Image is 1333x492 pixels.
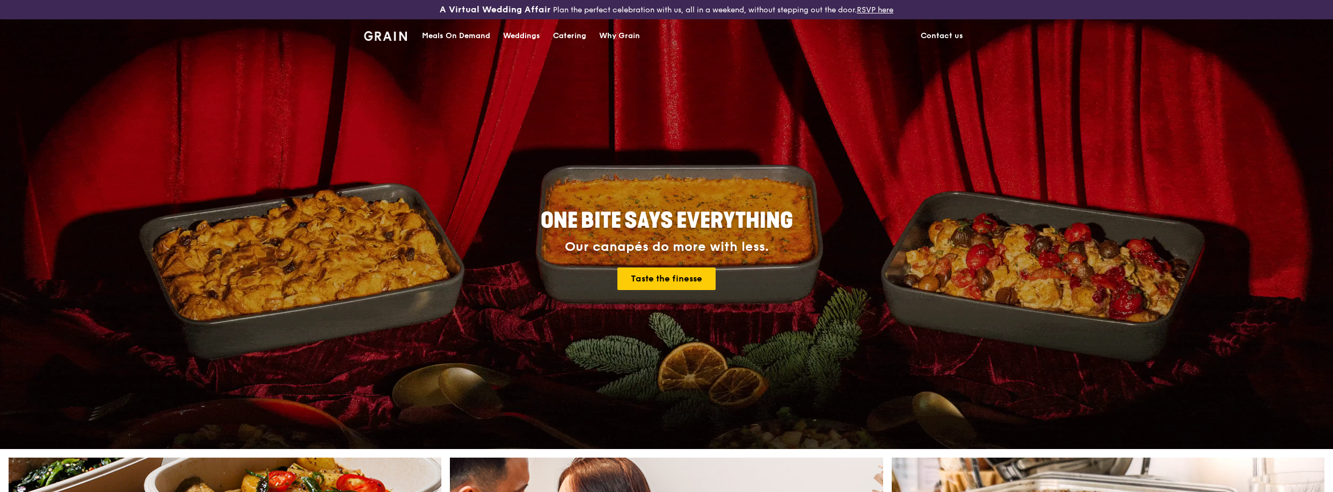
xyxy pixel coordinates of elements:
h3: A Virtual Wedding Affair [440,4,551,15]
div: Plan the perfect celebration with us, all in a weekend, without stepping out the door. [358,4,976,15]
a: Why Grain [593,20,646,52]
div: Why Grain [599,20,640,52]
span: ONE BITE SAYS EVERYTHING [541,208,793,234]
div: Catering [553,20,586,52]
img: Grain [364,31,407,41]
a: GrainGrain [364,19,407,51]
a: Catering [547,20,593,52]
div: Meals On Demand [422,20,490,52]
div: Our canapés do more with less. [474,240,860,255]
a: RSVP here [857,5,893,15]
a: Contact us [914,20,970,52]
div: Weddings [503,20,540,52]
a: Taste the finesse [617,267,716,290]
a: Weddings [497,20,547,52]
